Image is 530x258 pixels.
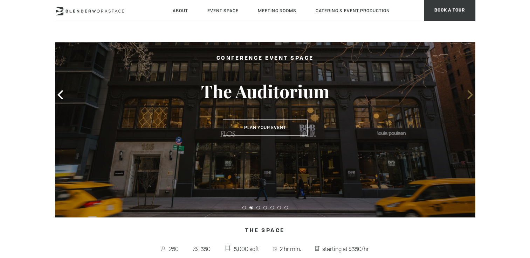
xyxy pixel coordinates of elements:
span: 2 hr min. [278,243,303,255]
span: starting at $350/hr [321,243,371,255]
button: Plan Your Event [223,120,308,136]
span: 5,000 sqft [232,243,261,255]
h4: The Space [55,224,475,238]
h2: Conference Event Space [185,54,346,63]
iframe: Chat Widget [495,224,530,258]
span: 250 [168,243,181,255]
span: 350 [199,243,212,255]
h3: The Auditorium [185,80,346,102]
